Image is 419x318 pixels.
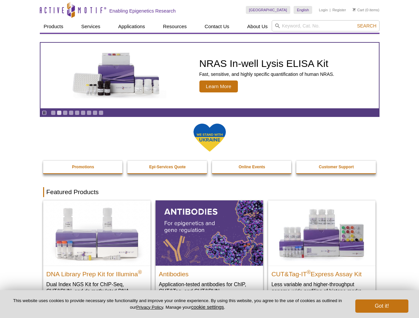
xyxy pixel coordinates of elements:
button: cookie settings [191,304,224,310]
a: Resources [159,20,191,33]
a: Epi-Services Quote [127,161,208,173]
span: Learn More [199,80,238,92]
h2: DNA Library Prep Kit for Illumina [46,268,147,278]
a: DNA Library Prep Kit for Illumina DNA Library Prep Kit for Illumina® Dual Index NGS Kit for ChIP-... [43,200,151,307]
a: All Antibodies Antibodies Application-tested antibodies for ChIP, CUT&Tag, and CUT&RUN. [156,200,263,301]
a: Contact Us [201,20,233,33]
a: About Us [243,20,272,33]
h2: Featured Products [43,187,376,197]
a: NRAS In-well Lysis ELISA Kit NRAS In-well Lysis ELISA Kit Fast, sensitive, and highly specific qu... [40,43,379,108]
p: Less variable and higher-throughput genome-wide profiling of histone marks​. [271,281,372,294]
a: Applications [114,20,149,33]
sup: ® [138,269,142,275]
a: Go to slide 8 [93,110,98,115]
strong: Online Events [239,165,265,169]
a: Go to slide 9 [99,110,104,115]
button: Got it! [355,299,408,313]
a: Promotions [43,161,123,173]
strong: Promotions [72,165,94,169]
a: Toggle autoplay [42,110,47,115]
a: Cart [353,8,364,12]
a: Go to slide 2 [57,110,62,115]
sup: ® [307,269,311,275]
img: DNA Library Prep Kit for Illumina [43,200,151,265]
a: Online Events [212,161,292,173]
a: Services [77,20,105,33]
li: | [330,6,331,14]
img: Your Cart [353,8,356,11]
img: We Stand With Ukraine [193,123,226,152]
a: Customer Support [296,161,377,173]
a: Go to slide 5 [75,110,80,115]
input: Keyword, Cat. No. [272,20,380,31]
p: Dual Index NGS Kit for ChIP-Seq, CUT&RUN, and ds methylated DNA assays. [46,281,147,301]
img: CUT&Tag-IT® Express Assay Kit [268,200,376,265]
h2: Antibodies [159,268,260,278]
a: Go to slide 1 [51,110,56,115]
p: This website uses cookies to provide necessary site functionality and improve your online experie... [11,298,344,310]
a: Privacy Policy [136,305,163,310]
span: Search [357,23,376,28]
img: All Antibodies [156,200,263,265]
article: NRAS In-well Lysis ELISA Kit [40,43,379,108]
img: NRAS In-well Lysis ELISA Kit [67,53,166,98]
a: Go to slide 7 [87,110,92,115]
a: Register [332,8,346,12]
li: (0 items) [353,6,380,14]
button: Search [355,23,378,29]
p: Fast, sensitive, and highly specific quantification of human NRAS. [199,71,334,77]
h2: Enabling Epigenetics Research [109,8,176,14]
a: [GEOGRAPHIC_DATA] [246,6,291,14]
a: Go to slide 6 [81,110,86,115]
strong: Epi-Services Quote [149,165,186,169]
strong: Customer Support [319,165,354,169]
h2: NRAS In-well Lysis ELISA Kit [199,59,334,69]
a: English [294,6,312,14]
p: Application-tested antibodies for ChIP, CUT&Tag, and CUT&RUN. [159,281,260,294]
a: Go to slide 3 [63,110,68,115]
h2: CUT&Tag-IT Express Assay Kit [271,268,372,278]
a: Products [40,20,67,33]
a: CUT&Tag-IT® Express Assay Kit CUT&Tag-IT®Express Assay Kit Less variable and higher-throughput ge... [268,200,376,301]
a: Login [319,8,328,12]
a: Go to slide 4 [69,110,74,115]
